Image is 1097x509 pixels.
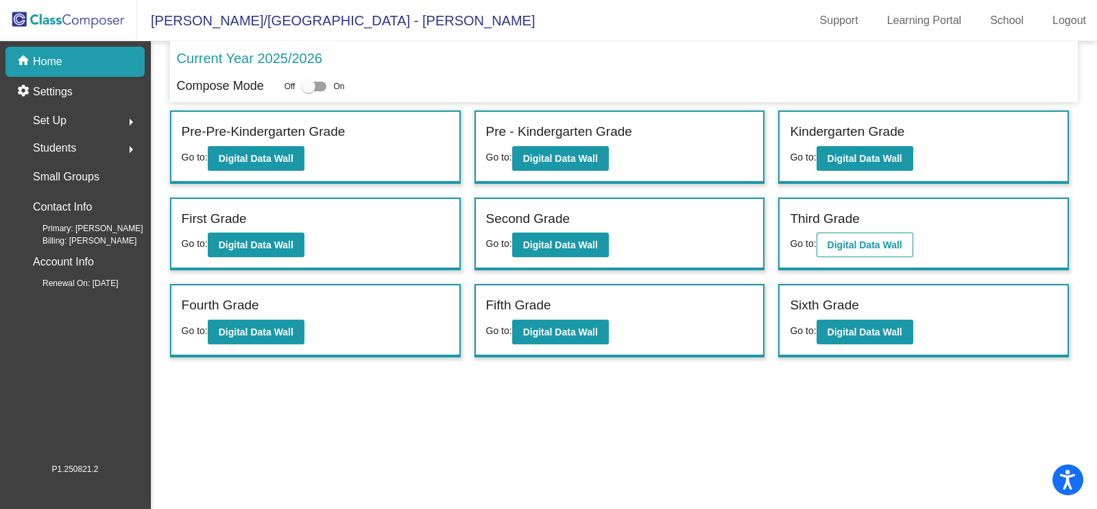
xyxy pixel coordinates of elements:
label: Second Grade [486,209,570,229]
p: Account Info [33,252,94,272]
button: Digital Data Wall [817,146,913,171]
p: Small Groups [33,167,99,187]
p: Home [33,54,62,70]
label: Sixth Grade [790,296,858,316]
label: Kindergarten Grade [790,122,904,142]
b: Digital Data Wall [523,153,598,164]
b: Digital Data Wall [828,327,902,338]
span: Set Up [33,111,67,130]
span: Go to: [486,152,512,163]
span: Go to: [486,325,512,336]
span: Go to: [486,238,512,249]
mat-icon: settings [16,84,33,100]
button: Digital Data Wall [208,233,304,257]
b: Digital Data Wall [828,239,902,250]
p: Contact Info [33,198,92,217]
label: Pre-Pre-Kindergarten Grade [182,122,346,142]
button: Digital Data Wall [512,320,609,344]
span: Go to: [790,152,816,163]
p: Current Year 2025/2026 [177,48,322,69]
a: Support [809,10,869,32]
span: Go to: [182,152,208,163]
a: School [979,10,1035,32]
button: Digital Data Wall [512,146,609,171]
label: Pre - Kindergarten Grade [486,122,632,142]
span: Students [33,139,76,158]
mat-icon: arrow_right [123,114,139,130]
button: Digital Data Wall [208,146,304,171]
label: First Grade [182,209,247,229]
span: [PERSON_NAME]/[GEOGRAPHIC_DATA] - [PERSON_NAME] [137,10,535,32]
b: Digital Data Wall [219,327,293,338]
a: Logout [1041,10,1097,32]
p: Settings [33,84,73,100]
b: Digital Data Wall [219,153,293,164]
label: Third Grade [790,209,859,229]
span: Renewal On: [DATE] [21,277,118,289]
button: Digital Data Wall [512,233,609,257]
span: Go to: [790,238,816,249]
span: Go to: [790,325,816,336]
mat-icon: arrow_right [123,141,139,158]
b: Digital Data Wall [523,239,598,250]
b: Digital Data Wall [828,153,902,164]
button: Digital Data Wall [817,233,913,257]
span: Off [285,80,296,93]
button: Digital Data Wall [817,320,913,344]
label: Fifth Grade [486,296,551,316]
span: Billing: [PERSON_NAME] [21,235,136,247]
span: Go to: [182,325,208,336]
label: Fourth Grade [182,296,259,316]
span: Go to: [182,238,208,249]
a: Learning Portal [876,10,973,32]
b: Digital Data Wall [219,239,293,250]
span: On [333,80,344,93]
b: Digital Data Wall [523,327,598,338]
button: Digital Data Wall [208,320,304,344]
span: Primary: [PERSON_NAME] [21,222,143,235]
mat-icon: home [16,54,33,70]
p: Compose Mode [177,77,264,95]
